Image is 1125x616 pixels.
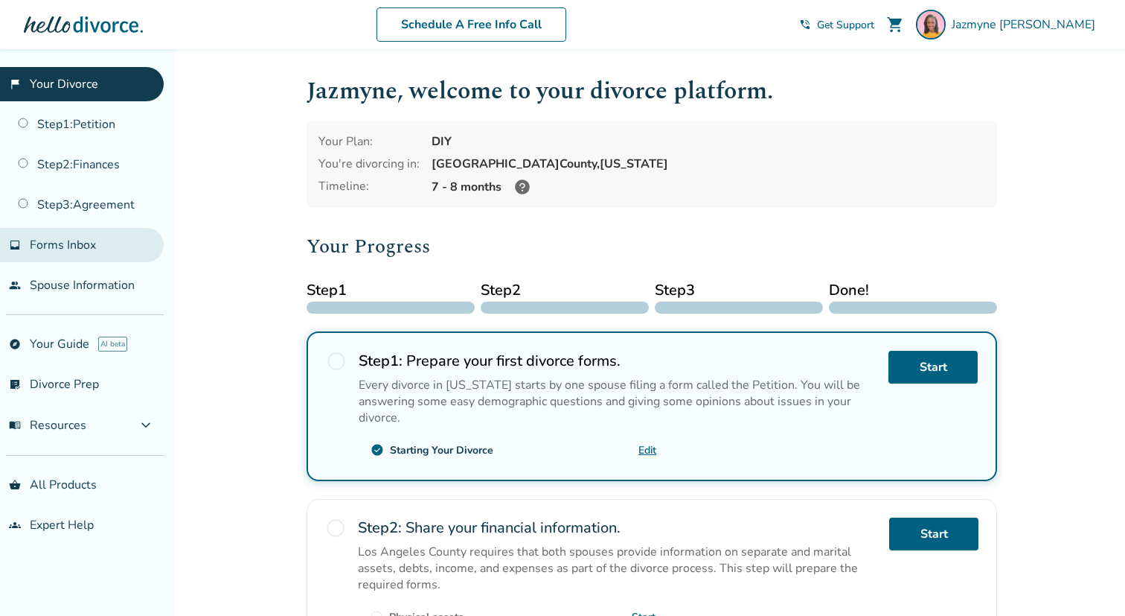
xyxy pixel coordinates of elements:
span: Get Support [817,18,874,32]
span: expand_more [137,416,155,434]
strong: Step 2 : [358,518,402,538]
div: Timeline: [318,178,420,196]
span: radio_button_unchecked [326,351,347,372]
strong: Step 1 : [359,351,403,371]
span: Step 3 [655,279,823,302]
span: Step 2 [481,279,649,302]
div: DIY [432,133,985,150]
span: shopping_basket [9,479,21,491]
div: [GEOGRAPHIC_DATA] County, [US_STATE] [432,156,985,172]
div: You're divorcing in: [318,156,420,172]
span: Done! [829,279,997,302]
span: flag_2 [9,78,21,90]
a: Start [888,351,978,384]
div: Starting Your Divorce [390,443,493,457]
span: shopping_cart [886,16,904,34]
a: Schedule A Free Info Call [376,7,566,42]
div: 7 - 8 months [432,178,985,196]
a: phone_in_talkGet Support [799,18,874,32]
p: Los Angeles County requires that both spouses provide information on separate and marital assets,... [358,544,877,593]
img: Jazmyne Williams [916,10,946,39]
div: Your Plan: [318,133,420,150]
span: people [9,279,21,291]
span: inbox [9,239,21,251]
h2: Your Progress [307,232,997,261]
a: Edit [638,443,656,457]
span: radio_button_unchecked [325,518,346,539]
span: explore [9,338,21,350]
span: Resources [9,417,86,434]
span: phone_in_talk [799,19,811,31]
span: Jazmyne [PERSON_NAME] [952,16,1101,33]
span: menu_book [9,419,21,431]
h2: Prepare your first divorce forms. [359,351,876,371]
span: groups [9,519,21,531]
span: list_alt_check [9,378,21,390]
span: AI beta [98,337,127,352]
h2: Share your financial information. [358,518,877,538]
span: check_circle [371,443,384,457]
span: Forms Inbox [30,237,96,253]
h1: Jazmyne , welcome to your divorce platform. [307,73,997,109]
p: Every divorce in [US_STATE] starts by one spouse filing a form called the Petition. You will be a... [359,377,876,426]
span: Step 1 [307,279,475,302]
a: Start [889,518,978,550]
